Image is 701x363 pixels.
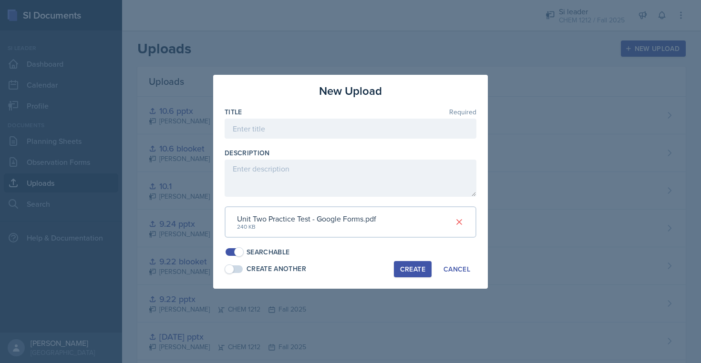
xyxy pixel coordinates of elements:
label: Description [225,148,270,158]
button: Cancel [437,261,476,277]
input: Enter title [225,119,476,139]
div: Create Another [247,264,306,274]
h3: New Upload [319,82,382,100]
div: Create [400,265,425,273]
div: Unit Two Practice Test - Google Forms.pdf [237,213,376,224]
span: Required [449,109,476,115]
div: Cancel [443,265,470,273]
button: Create [394,261,432,277]
label: Title [225,107,242,117]
div: 240 KB [237,222,376,231]
div: Searchable [247,247,290,257]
